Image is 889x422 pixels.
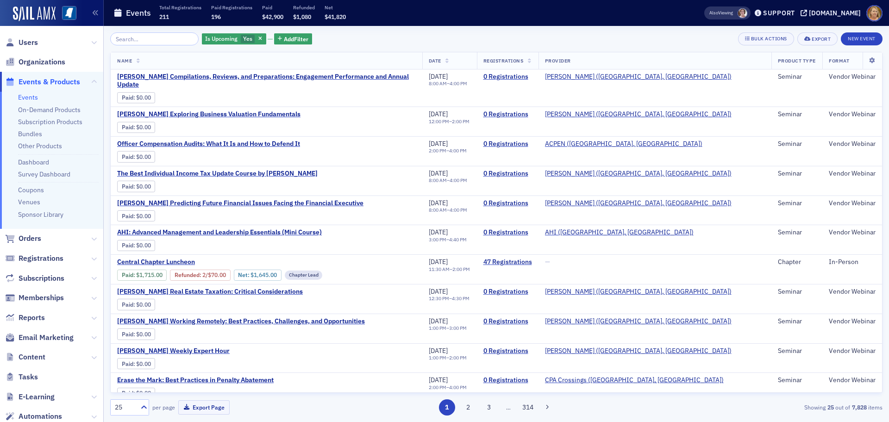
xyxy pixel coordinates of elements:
time: 4:00 PM [449,384,467,391]
div: Vendor Webinar [829,140,876,148]
span: Subscriptions [19,273,64,283]
a: Automations [5,411,62,422]
div: – [429,266,470,272]
time: 2:00 PM [449,354,467,361]
div: Seminar [778,110,816,119]
div: Bulk Actions [751,36,787,41]
span: $1,715.00 [136,271,163,278]
time: 8:00 AM [429,207,447,213]
a: Tasks [5,372,38,382]
a: 0 Registrations [483,110,532,119]
a: Paid [122,213,133,220]
span: Surgent (Radnor, PA) [545,110,732,119]
span: Orders [19,233,41,244]
span: Net : [238,271,250,278]
time: 4:40 PM [449,236,467,243]
span: [DATE] [429,110,448,118]
span: Automations [19,411,62,422]
span: [DATE] [429,376,448,384]
div: Vendor Webinar [829,170,876,178]
a: View Homepage [56,6,76,22]
a: Paid [122,94,133,101]
a: Paid [122,153,133,160]
a: Survey Dashboard [18,170,70,178]
span: $1,645.00 [250,271,277,278]
a: [PERSON_NAME] ([GEOGRAPHIC_DATA], [GEOGRAPHIC_DATA]) [545,110,732,119]
time: 8:00 AM [429,80,447,87]
button: 1 [439,399,455,416]
strong: 25 [826,403,835,411]
span: : [122,390,136,397]
div: – [429,119,470,125]
time: 2:00 PM [429,147,446,154]
a: AHI ([GEOGRAPHIC_DATA], [GEOGRAPHIC_DATA]) [545,228,694,237]
button: 2 [460,399,476,416]
button: 3 [481,399,497,416]
span: $0.00 [136,242,151,249]
div: Chapter [778,258,816,266]
span: Viewing [709,10,733,16]
div: Vendor Webinar [829,347,876,355]
div: Paid: 0 - $0 [117,122,155,133]
div: Vendor Webinar [829,376,876,384]
span: Surgent's Exploring Business Valuation Fundamentals [117,110,301,119]
a: AHI: Advanced Management and Leadership Essentials (Mini Course) [117,228,322,237]
span: Officer Compensation Audits: What It Is and How to Defend It [117,140,300,148]
a: Content [5,352,45,362]
button: [DOMAIN_NAME] [801,10,864,16]
time: 4:00 PM [450,80,467,87]
span: Surgent (Radnor, PA) [545,199,732,208]
div: Paid: 48 - $171500 [117,270,167,281]
span: Yes [243,35,252,42]
div: Seminar [778,140,816,148]
span: Date [429,57,441,64]
div: Net: $164500 [234,270,282,281]
span: $0.00 [136,213,151,220]
span: Memberships [19,293,64,303]
a: Users [5,38,38,48]
span: [DATE] [429,287,448,296]
span: [DATE] [429,72,448,81]
time: 4:00 PM [450,207,467,213]
span: : [122,124,136,131]
div: 25 [115,403,135,412]
img: SailAMX [62,6,76,20]
a: The Best Individual Income Tax Update Course by [PERSON_NAME] [117,170,318,178]
a: 0 Registrations [483,228,532,237]
a: Organizations [5,57,65,67]
time: 2:00 PM [429,384,446,391]
div: Paid: 0 - $0 [117,210,155,221]
span: ACPEN (Plano, TX) [545,140,702,148]
div: Seminar [778,199,816,208]
a: Reports [5,313,45,323]
a: Paid [122,301,133,308]
a: [PERSON_NAME] Working Remotely: Best Practices, Challenges, and Opportunities [117,317,365,326]
div: – [429,177,467,183]
a: Other Products [18,142,62,150]
a: Central Chapter Luncheon [117,258,398,266]
button: Export [797,32,838,45]
div: Paid: 0 - $0 [117,181,155,192]
a: Subscription Products [18,118,82,126]
div: Showing out of items [632,403,883,411]
span: Surgent (Radnor, PA) [545,317,732,326]
a: Sponsor Library [18,210,63,219]
div: Paid: 0 - $0 [117,328,155,340]
div: Support [763,9,795,17]
div: Paid: 0 - $0 [117,358,155,369]
div: – [429,207,467,213]
a: [PERSON_NAME] Compilations, Reviews, and Preparations: Engagement Performance and Annual Update [117,73,416,89]
div: Vendor Webinar [829,317,876,326]
time: 11:30 AM [429,266,450,272]
span: $41,820 [325,13,346,20]
a: SailAMX [13,6,56,21]
span: Surgent (Radnor, PA) [545,347,732,355]
time: 3:00 PM [429,236,446,243]
strong: 7,828 [850,403,868,411]
span: Users [19,38,38,48]
span: Provider [545,57,571,64]
span: The Best Individual Income Tax Update Course by Surgent [117,170,318,178]
span: Surgent's Real Estate Taxation: Critical Considerations [117,288,303,296]
span: Registrations [19,253,63,264]
span: $0.00 [136,390,151,397]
